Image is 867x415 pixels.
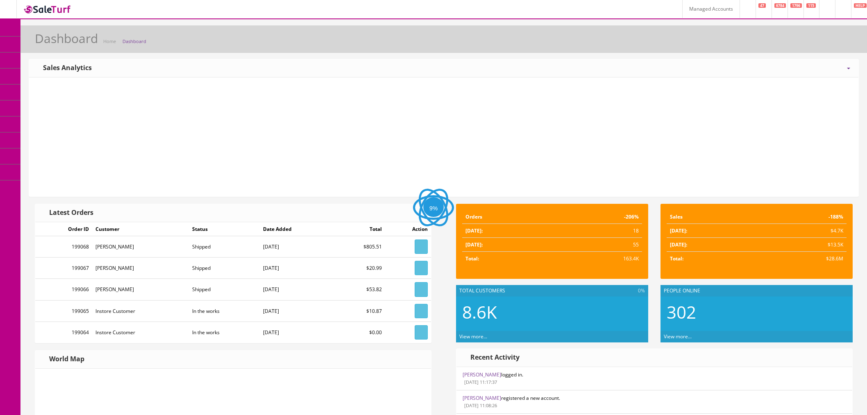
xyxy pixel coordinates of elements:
[415,325,428,340] a: View
[757,238,847,252] td: $13.5K
[260,258,333,279] td: [DATE]
[415,282,428,296] a: View
[35,236,92,258] td: 199068
[37,64,92,72] h3: Sales Analytics
[462,303,642,322] h2: 8.6K
[23,4,72,15] img: SaleTurf
[415,261,428,275] a: View
[554,224,642,238] td: 18
[189,300,260,322] td: In the works
[660,285,853,296] div: People Online
[554,210,642,224] td: -206%
[463,402,497,408] small: [DATE] 11:08:26
[92,300,188,322] td: Instore Customer
[459,333,487,340] a: View more...
[670,241,687,248] strong: [DATE]:
[667,303,847,322] h2: 302
[854,3,867,8] span: HELP
[456,285,648,296] div: Total Customers
[189,258,260,279] td: Shipped
[456,367,852,390] li: logged in.
[415,304,428,318] a: View
[35,222,92,236] td: Order ID
[415,239,428,254] a: View
[757,210,847,224] td: -188%
[333,300,385,322] td: $10.87
[92,322,188,343] td: Instore Customer
[462,210,554,224] td: Orders
[333,279,385,300] td: $53.82
[35,300,92,322] td: 199065
[260,322,333,343] td: [DATE]
[92,222,188,236] td: Customer
[465,227,483,234] strong: [DATE]:
[385,222,431,236] td: Action
[43,356,84,363] h3: World Map
[92,236,188,258] td: [PERSON_NAME]
[333,322,385,343] td: $0.00
[260,279,333,300] td: [DATE]
[790,3,802,8] span: 1796
[463,394,501,401] a: [PERSON_NAME]
[35,32,98,45] h1: Dashboard
[670,255,683,262] strong: Total:
[92,258,188,279] td: [PERSON_NAME]
[260,300,333,322] td: [DATE]
[757,224,847,238] td: $4.7K
[189,322,260,343] td: In the works
[333,258,385,279] td: $20.99
[456,390,852,414] li: registered a new account.
[35,322,92,343] td: 199064
[333,222,385,236] td: Total
[758,3,766,8] span: 47
[465,241,483,248] strong: [DATE]:
[774,3,786,8] span: 6784
[667,210,757,224] td: Sales
[103,38,116,44] a: Home
[554,238,642,252] td: 55
[465,354,520,361] h3: Recent Activity
[189,222,260,236] td: Status
[670,227,687,234] strong: [DATE]:
[123,38,146,44] a: Dashboard
[189,279,260,300] td: Shipped
[664,333,692,340] a: View more...
[189,236,260,258] td: Shipped
[463,371,501,378] a: [PERSON_NAME]
[92,279,188,300] td: [PERSON_NAME]
[35,279,92,300] td: 199066
[260,222,333,236] td: Date Added
[463,379,497,385] small: [DATE] 11:17:37
[638,287,645,294] span: 0%
[333,236,385,258] td: $805.51
[260,236,333,258] td: [DATE]
[35,258,92,279] td: 199067
[43,209,93,217] h3: Latest Orders
[554,252,642,266] td: 163.4K
[465,255,479,262] strong: Total:
[806,3,816,8] span: 115
[757,252,847,266] td: $28.6M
